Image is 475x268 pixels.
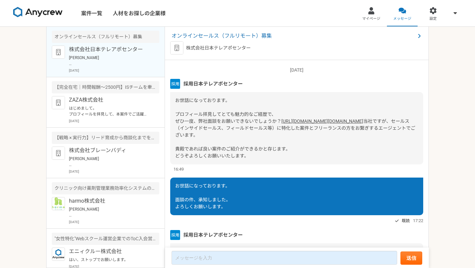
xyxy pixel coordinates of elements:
[183,231,243,239] span: 採用日本テレアポセンター
[429,16,437,21] span: 設定
[281,118,363,124] a: [URL][DOMAIN_NAME][DOMAIN_NAME]
[69,118,159,123] p: [DATE]
[175,118,415,158] span: 当社ですが、セールス（インサイドセールス、フィールドセールス等）に特化した案件とフリーランスの方をお繋ぎするエージェントでございます。 貴殿であれば良い案件のご紹介ができるかと存じます。 どうぞ...
[52,132,159,144] div: 【戦略 × 実行力】リード育成から商談化までを一気通貫で担うIS
[400,251,422,265] button: 送信
[402,217,410,225] span: 既読
[69,105,150,117] p: はじめまして。 プロフィールを拝見して、本案件でご活躍頂けるのではと思いご連絡を差し上げました。 案件ページの内容をご確認頂き、もし条件など合致されるようでしたら是非詳細をご案内できればと思いま...
[52,31,159,43] div: オンラインセールス（フルリモート）募集
[69,197,150,205] p: harmo株式会社
[69,248,150,255] p: エニィクルー株式会社
[52,147,65,160] img: default_org_logo-42cde973f59100197ec2c8e796e4974ac8490bb5b08a0eb061ff975e4574aa76.png
[69,96,150,104] p: ZAZA株式会社
[52,81,159,93] div: 【完全在宅｜時間報酬〜2500円】ISチームを牽引するスペシャリスト急募！
[170,67,423,74] p: [DATE]
[174,166,184,172] span: 16:49
[183,80,243,87] span: 採用日本テレアポセンター
[69,206,150,218] p: [PERSON_NAME] harmo株式会社の[PERSON_NAME]と申します。 現在、弊社ではクリニックに営業、もしくはご紹介をいただけるパートナー様を募集中です。 商材は「harmoお...
[186,45,251,51] p: 株式会社日本テレアポセンター
[413,218,423,224] span: 17:22
[393,16,411,21] span: メッセージ
[52,248,65,261] img: logo_text_blue_01.png
[69,169,159,174] p: [DATE]
[175,183,231,209] span: お世話になっております。 面談の件、承知しました。 よろしくお願いします。
[170,41,183,54] img: default_org_logo-42cde973f59100197ec2c8e796e4974ac8490bb5b08a0eb061ff975e4574aa76.png
[69,46,150,53] p: 株式会社日本テレアポセンター
[362,16,380,21] span: マイページ
[52,182,159,194] div: クリニック向け薬剤管理業務効率化システムの営業
[52,96,65,109] img: default_org_logo-42cde973f59100197ec2c8e796e4974ac8490bb5b08a0eb061ff975e4574aa76.png
[69,156,150,168] p: [PERSON_NAME] 突然のメッセージ失礼致します。 株式会社ブレーンバディ採用担当の[PERSON_NAME]と申します。 今回ご経歴を拝見し、お客様のセールス支援業務にお力添えいただけ...
[172,32,415,40] span: オンラインセールス（フルリモート）募集
[175,98,281,124] span: お世話になっております。 プロフィール拝見してとても魅力的なご経歴で、 ぜひ一度、弊社面談をお願いできないでしょうか？
[170,230,180,240] img: unnamed.png
[69,219,159,224] p: [DATE]
[69,257,150,263] p: はい、ストップでお願いします。
[170,79,180,89] img: unnamed.png
[69,147,150,154] p: 株式会社ブレーンバディ
[69,55,150,67] p: [PERSON_NAME] お世話になっております。 ご対応いただきありがとうございます。 どうぞよろしくお願いいたします。
[52,233,159,245] div: "女性特化"Webスクール運営企業でのToC入会営業（フルリモート可）
[52,197,65,210] img: okusuri_logo.png
[69,68,159,73] p: [DATE]
[13,7,63,17] img: 8DqYSo04kwAAAAASUVORK5CYII=
[52,46,65,59] img: default_org_logo-42cde973f59100197ec2c8e796e4974ac8490bb5b08a0eb061ff975e4574aa76.png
